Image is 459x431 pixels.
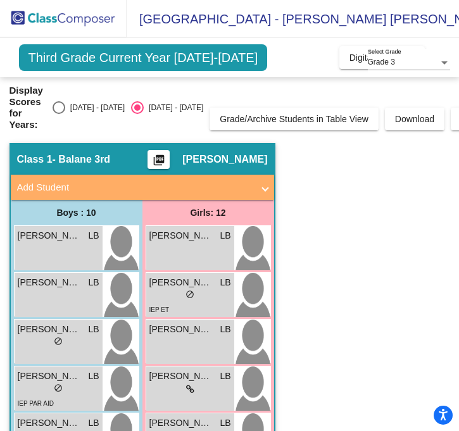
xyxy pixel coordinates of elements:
[220,276,230,289] span: LB
[88,276,99,289] span: LB
[17,180,253,195] mat-panel-title: Add Student
[18,276,81,289] span: [PERSON_NAME]
[18,400,54,407] span: IEP PAR AID
[88,323,99,336] span: LB
[151,154,167,172] mat-icon: picture_as_pdf
[17,153,53,166] span: Class 1
[11,175,274,200] mat-expansion-panel-header: Add Student
[148,150,170,169] button: Print Students Details
[149,306,170,313] span: IEP ET
[142,200,274,225] div: Girls: 12
[53,101,203,114] mat-radio-group: Select an option
[54,384,63,392] span: do_not_disturb_alt
[385,108,444,130] button: Download
[149,229,213,242] span: [PERSON_NAME]
[144,102,203,113] div: [DATE] - [DATE]
[220,229,230,242] span: LB
[149,416,213,430] span: [PERSON_NAME]
[220,370,230,383] span: LB
[19,44,268,71] span: Third Grade Current Year [DATE]-[DATE]
[395,114,434,124] span: Download
[18,416,81,430] span: [PERSON_NAME]
[88,370,99,383] span: LB
[368,58,395,66] span: Grade 3
[18,323,81,336] span: [PERSON_NAME]
[54,337,63,346] span: do_not_disturb_alt
[9,85,43,130] span: Display Scores for Years:
[18,370,81,383] span: [PERSON_NAME]
[220,416,230,430] span: LB
[220,114,368,124] span: Grade/Archive Students in Table View
[88,416,99,430] span: LB
[149,370,213,383] span: [PERSON_NAME]
[349,53,415,63] span: Digital Data Wall
[220,323,230,336] span: LB
[339,46,425,69] button: Digital Data Wall
[182,153,267,166] span: [PERSON_NAME]
[149,276,213,289] span: [PERSON_NAME]
[11,200,142,225] div: Boys : 10
[65,102,125,113] div: [DATE] - [DATE]
[149,323,213,336] span: [PERSON_NAME]
[18,229,81,242] span: [PERSON_NAME]
[210,108,379,130] button: Grade/Archive Students in Table View
[53,153,111,166] span: - Balane 3rd
[185,290,194,299] span: do_not_disturb_alt
[88,229,99,242] span: LB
